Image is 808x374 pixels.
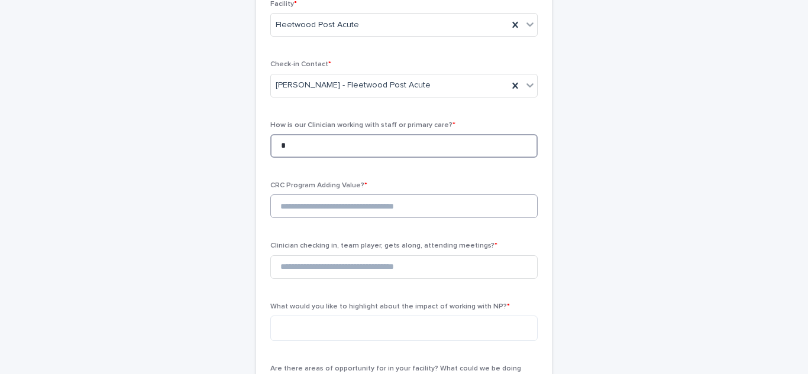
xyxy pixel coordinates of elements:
[270,1,297,8] span: Facility
[270,122,455,129] span: How is our Clinician working with staff or primary care?
[270,242,497,249] span: Clinician checking in, team player, gets along, attending meetings?
[270,303,510,310] span: What would you like to highlight about the impact of working with NP?
[270,182,367,189] span: CRC Program Adding Value?
[276,19,359,31] span: Fleetwood Post Acute
[276,79,431,92] span: [PERSON_NAME] - Fleetwood Post Acute
[270,61,331,68] span: Check-in Contact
